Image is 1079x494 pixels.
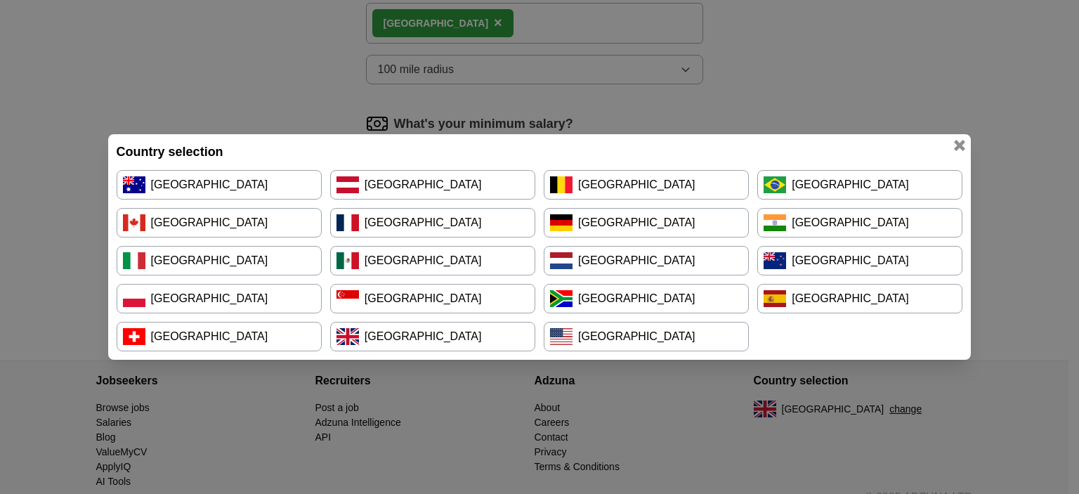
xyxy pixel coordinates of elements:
[330,284,535,313] a: [GEOGRAPHIC_DATA]
[757,208,962,238] a: [GEOGRAPHIC_DATA]
[330,208,535,238] a: [GEOGRAPHIC_DATA]
[757,246,962,275] a: [GEOGRAPHIC_DATA]
[544,246,749,275] a: [GEOGRAPHIC_DATA]
[544,284,749,313] a: [GEOGRAPHIC_DATA]
[117,246,322,275] a: [GEOGRAPHIC_DATA]
[117,284,322,313] a: [GEOGRAPHIC_DATA]
[117,322,322,351] a: [GEOGRAPHIC_DATA]
[117,170,322,200] a: [GEOGRAPHIC_DATA]
[330,322,535,351] a: [GEOGRAPHIC_DATA]
[330,170,535,200] a: [GEOGRAPHIC_DATA]
[117,208,322,238] a: [GEOGRAPHIC_DATA]
[544,208,749,238] a: [GEOGRAPHIC_DATA]
[117,143,963,162] h4: Country selection
[544,170,749,200] a: [GEOGRAPHIC_DATA]
[330,246,535,275] a: [GEOGRAPHIC_DATA]
[544,322,749,351] a: [GEOGRAPHIC_DATA]
[757,170,962,200] a: [GEOGRAPHIC_DATA]
[757,284,962,313] a: [GEOGRAPHIC_DATA]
